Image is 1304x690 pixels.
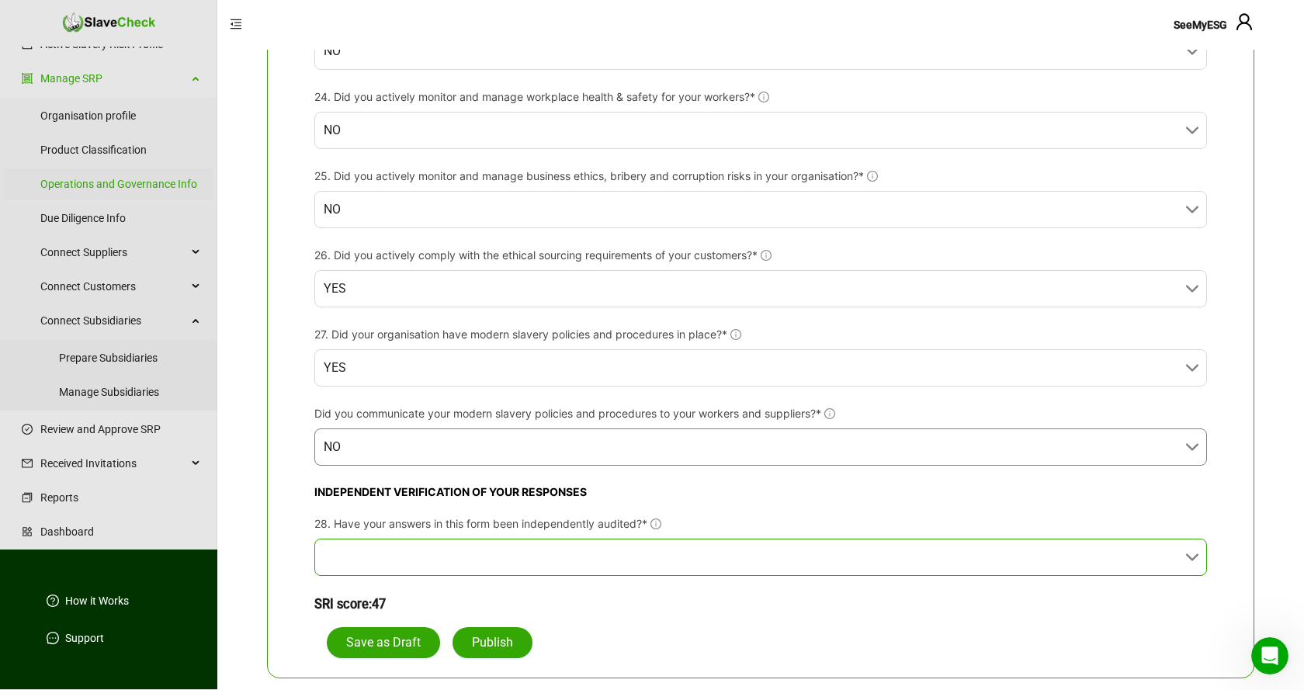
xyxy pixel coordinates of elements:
[22,73,33,84] span: group
[1251,637,1288,674] iframe: Intercom live chat
[314,326,752,343] label: 27. Did your organisation have modern slavery policies and procedures in place?*
[324,429,1198,465] span: NO
[730,329,741,340] span: info-circle
[40,271,187,302] span: Connect Customers
[314,168,889,185] label: 25. Did you actively monitor and manage business ethics, bribery and corruption risks in your org...
[59,342,201,373] a: Prepare Subsidiaries
[40,482,201,513] a: Reports
[324,350,1198,386] span: YES
[327,627,440,658] button: Save as Draft
[59,376,201,407] a: Manage Subsidiaries
[40,237,187,268] span: Connect Suppliers
[47,595,59,607] span: question-circle
[40,305,187,336] span: Connect Subsidiaries
[346,633,421,652] span: Save as Draft
[65,593,129,609] a: How it Works
[314,515,672,532] label: 28. Have your answers in this form been independently audited?*
[1174,19,1227,31] span: SeeMyESG
[324,113,1198,148] span: NO
[324,33,1198,69] span: NO
[472,633,513,652] span: Publish
[324,192,1198,227] span: NO
[1235,12,1254,31] span: user
[40,134,201,165] a: Product Classification
[40,414,201,445] a: Review and Approve SRP
[761,250,772,261] span: info-circle
[230,18,242,30] span: menu-fold
[65,630,104,646] a: Support
[867,171,878,182] span: info-circle
[758,92,769,102] span: info-circle
[22,458,33,469] span: mail
[40,448,187,479] span: Received Invitations
[314,88,780,106] label: 24. Did you actively monitor and manage workplace health & safety for your workers?*
[40,63,187,94] a: Manage SRP
[40,516,201,547] a: Dashboard
[47,632,59,644] span: message
[650,518,661,529] span: info-circle
[40,203,201,234] a: Due Diligence Info
[824,408,835,419] span: info-circle
[314,595,1207,615] h3: SRI score: 47
[314,405,846,422] label: Did you communicate your modern slavery policies and procedures to your workers and suppliers?*
[324,271,1198,307] span: YES
[40,168,201,199] a: Operations and Governance Info
[40,100,201,131] a: Organisation profile
[314,485,587,498] span: INDEPENDENT VERIFICATION OF YOUR RESPONSES
[314,247,782,264] label: 26. Did you actively comply with the ethical sourcing requirements of your customers?*
[453,627,532,658] button: Publish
